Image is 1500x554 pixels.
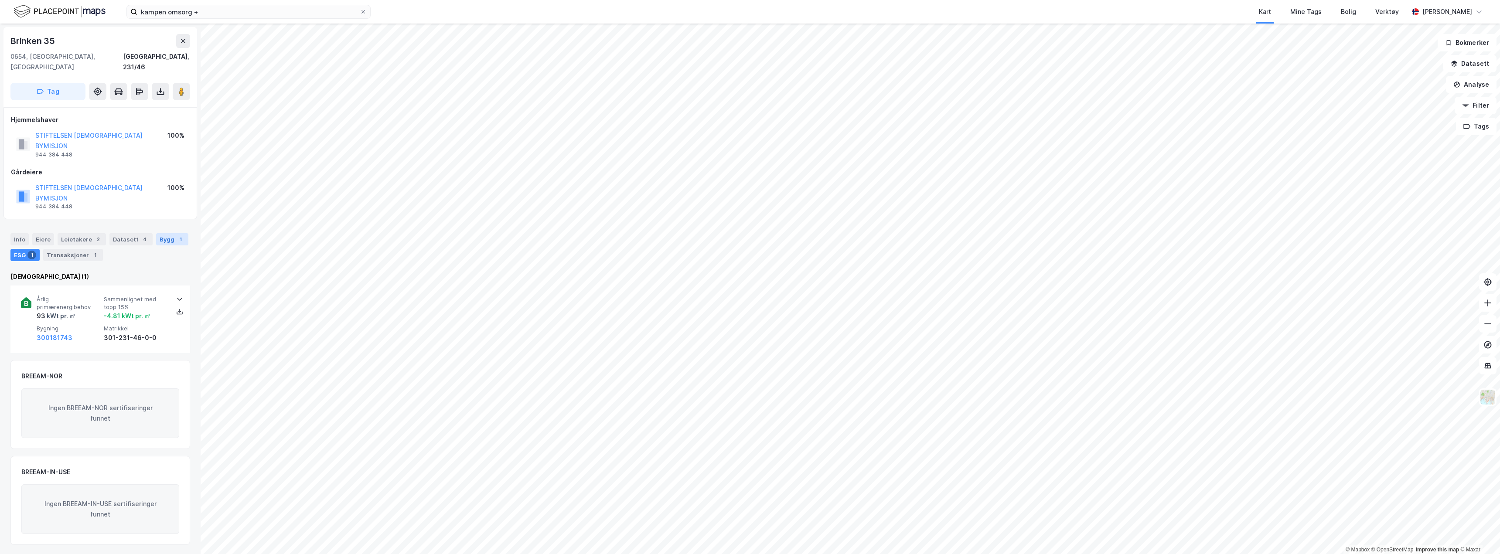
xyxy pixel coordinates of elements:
[27,251,36,259] div: 1
[1422,7,1472,17] div: [PERSON_NAME]
[1290,7,1322,17] div: Mine Tags
[1456,512,1500,554] div: Kontrollprogram for chat
[11,167,190,177] div: Gårdeiere
[35,203,72,210] div: 944 384 448
[1346,547,1370,553] a: Mapbox
[1438,34,1497,51] button: Bokmerker
[45,311,75,321] div: kWt pr. ㎡
[21,388,179,438] div: Ingen BREEAM-NOR sertifiseringer funnet
[91,251,99,259] div: 1
[176,235,185,244] div: 1
[167,130,184,141] div: 100%
[1371,547,1414,553] a: OpenStreetMap
[37,311,75,321] div: 93
[10,34,57,48] div: Brinken 35
[32,233,54,245] div: Eiere
[37,333,72,343] button: 300181743
[104,296,167,311] span: Sammenlignet med topp 15%
[156,233,188,245] div: Bygg
[10,249,40,261] div: ESG
[94,235,102,244] div: 2
[10,233,29,245] div: Info
[21,467,70,477] div: BREEAM-IN-USE
[1341,7,1356,17] div: Bolig
[1446,76,1497,93] button: Analyse
[1375,7,1399,17] div: Verktøy
[21,484,179,534] div: Ingen BREEAM-IN-USE sertifiseringer funnet
[10,51,123,72] div: 0654, [GEOGRAPHIC_DATA], [GEOGRAPHIC_DATA]
[104,311,150,321] div: -4.81 kWt pr. ㎡
[104,325,167,332] span: Matrikkel
[123,51,190,72] div: [GEOGRAPHIC_DATA], 231/46
[1480,389,1496,405] img: Z
[35,151,72,158] div: 944 384 448
[10,83,85,100] button: Tag
[1456,118,1497,135] button: Tags
[58,233,106,245] div: Leietakere
[10,272,190,282] div: [DEMOGRAPHIC_DATA] (1)
[21,371,62,381] div: BREEAM-NOR
[1455,97,1497,114] button: Filter
[1456,512,1500,554] iframe: Chat Widget
[37,325,100,332] span: Bygning
[1443,55,1497,72] button: Datasett
[1416,547,1459,553] a: Improve this map
[140,235,149,244] div: 4
[14,4,106,19] img: logo.f888ab2527a4732fd821a326f86c7f29.svg
[104,333,167,343] div: 301-231-46-0-0
[37,296,100,311] span: Årlig primærenergibehov
[137,5,360,18] input: Søk på adresse, matrikkel, gårdeiere, leietakere eller personer
[109,233,153,245] div: Datasett
[43,249,103,261] div: Transaksjoner
[1259,7,1271,17] div: Kart
[167,183,184,193] div: 100%
[11,115,190,125] div: Hjemmelshaver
